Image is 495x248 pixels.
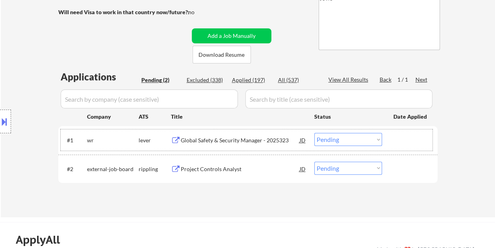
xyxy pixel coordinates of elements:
[393,113,428,121] div: Date Applied
[187,76,226,84] div: Excluded (338)
[58,9,189,15] strong: Will need Visa to work in that country now/future?:
[314,109,382,123] div: Status
[415,76,428,84] div: Next
[397,76,415,84] div: 1 / 1
[278,76,317,84] div: All (537)
[193,46,251,63] button: Download Resume
[192,28,271,43] button: Add a Job Manually
[328,76,371,84] div: View All Results
[188,8,211,16] div: no
[141,76,181,84] div: Pending (2)
[139,165,171,173] div: rippling
[139,113,171,121] div: ATS
[245,90,432,108] input: Search by title (case sensitive)
[61,90,238,108] input: Search by company (case sensitive)
[171,113,307,121] div: Title
[299,133,307,147] div: JD
[139,136,171,144] div: lever
[16,233,69,246] div: ApplyAll
[299,162,307,176] div: JD
[380,76,392,84] div: Back
[232,76,271,84] div: Applied (197)
[181,136,300,144] div: Global Safety & Security Manager - 2025323
[181,165,300,173] div: Project Controls Analyst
